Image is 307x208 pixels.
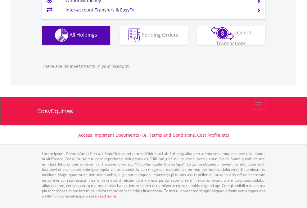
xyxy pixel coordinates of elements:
button: Pending Orders [120,26,188,45]
span: All Holdings [70,31,97,38]
p: Lorem Ipsum Dolors (Ame) Con a/e SeddOeiusmod tem InciDiduntut Lab Etd mag aliquaen admin veniamq... [42,151,265,199]
a: please read more: [85,193,117,199]
img: holdings-wht.png [55,29,68,42]
td: Inter-account Transfers & EasyFx [65,5,249,15]
span: Recent Transactions [216,29,252,47]
button: Recent Transactions [197,26,265,45]
img: pending_instructions-wht.png [129,29,140,42]
button: All Holdings [42,26,110,45]
span: Pending Orders [142,31,178,38]
p: There are no investments in your account. [42,63,265,69]
img: transactions-zar-wht.png [211,26,234,40]
a: Access Important Documents (i.e. Terms and Conditions, Cost Profile etc) [78,132,229,138]
a: EasyEquities [37,97,270,125]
